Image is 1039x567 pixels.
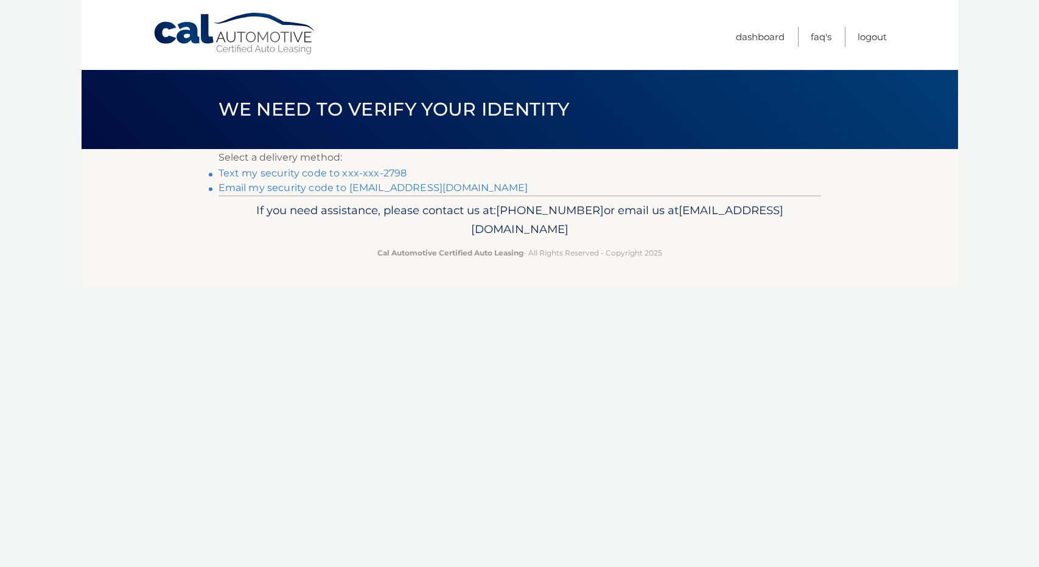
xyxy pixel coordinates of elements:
span: [PHONE_NUMBER] [496,203,604,217]
a: Cal Automotive [153,12,317,55]
a: Text my security code to xxx-xxx-2798 [219,167,407,179]
strong: Cal Automotive Certified Auto Leasing [377,248,523,257]
p: If you need assistance, please contact us at: or email us at [226,201,813,240]
a: Email my security code to [EMAIL_ADDRESS][DOMAIN_NAME] [219,182,528,193]
a: Dashboard [736,27,785,47]
a: FAQ's [811,27,831,47]
p: Select a delivery method: [219,149,821,166]
p: - All Rights Reserved - Copyright 2025 [226,246,813,259]
span: We need to verify your identity [219,98,570,120]
a: Logout [858,27,887,47]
